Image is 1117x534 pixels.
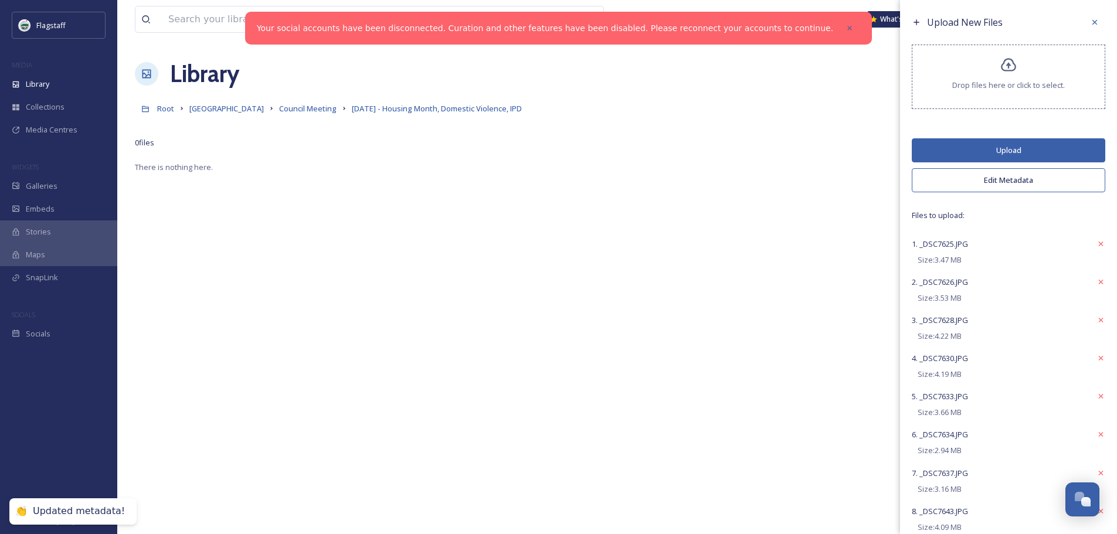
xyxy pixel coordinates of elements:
[912,391,968,402] span: 5. _DSC7633.JPG
[26,226,51,237] span: Stories
[12,310,35,319] span: SOCIALS
[918,369,962,380] span: Size: 4.19 MB
[26,124,77,135] span: Media Centres
[352,103,522,114] span: [DATE] - Housing Month, Domestic Violence, IPD
[912,429,968,440] span: 6. _DSC7634.JPG
[918,445,962,456] span: Size: 2.94 MB
[1065,482,1099,516] button: Open Chat
[279,103,337,114] span: Council Meeting
[918,484,962,495] span: Size: 3.16 MB
[912,506,968,516] span: 8. _DSC7643.JPG
[26,101,64,113] span: Collections
[918,292,962,304] span: Size: 3.53 MB
[26,203,55,215] span: Embeds
[529,8,597,30] a: View all files
[157,103,174,114] span: Root
[912,210,1105,221] span: Files to upload:
[912,138,1105,162] button: Upload
[26,79,49,90] span: Library
[15,505,27,518] div: 👏
[157,101,174,115] a: Root
[36,20,66,30] span: Flagstaff
[279,101,337,115] a: Council Meeting
[912,239,968,249] span: 1. _DSC7625.JPG
[912,315,968,325] span: 3. _DSC7628.JPG
[918,522,962,533] span: Size: 4.09 MB
[26,328,50,339] span: Socials
[170,56,239,91] a: Library
[912,468,968,478] span: 7. _DSC7637.JPG
[257,22,833,35] a: Your social accounts have been disconnected. Curation and other features have been disabled. Plea...
[135,162,213,172] span: There is nothing here.
[26,181,57,192] span: Galleries
[912,353,968,363] span: 4. _DSC7630.JPG
[918,407,962,418] span: Size: 3.66 MB
[912,168,1105,192] button: Edit Metadata
[927,16,1003,29] span: Upload New Files
[26,249,45,260] span: Maps
[12,60,32,69] span: MEDIA
[33,505,125,518] div: Updated metadata!
[918,254,962,266] span: Size: 3.47 MB
[918,331,962,342] span: Size: 4.22 MB
[352,101,522,115] a: [DATE] - Housing Month, Domestic Violence, IPD
[912,277,968,287] span: 2. _DSC7626.JPG
[867,11,926,28] a: What's New
[162,6,487,32] input: Search your library
[19,19,30,31] img: images%20%282%29.jpeg
[135,137,154,148] span: 0 file s
[189,101,264,115] a: [GEOGRAPHIC_DATA]
[26,272,58,283] span: SnapLink
[189,103,264,114] span: [GEOGRAPHIC_DATA]
[952,80,1065,91] span: Drop files here or click to select.
[12,162,39,171] span: WIDGETS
